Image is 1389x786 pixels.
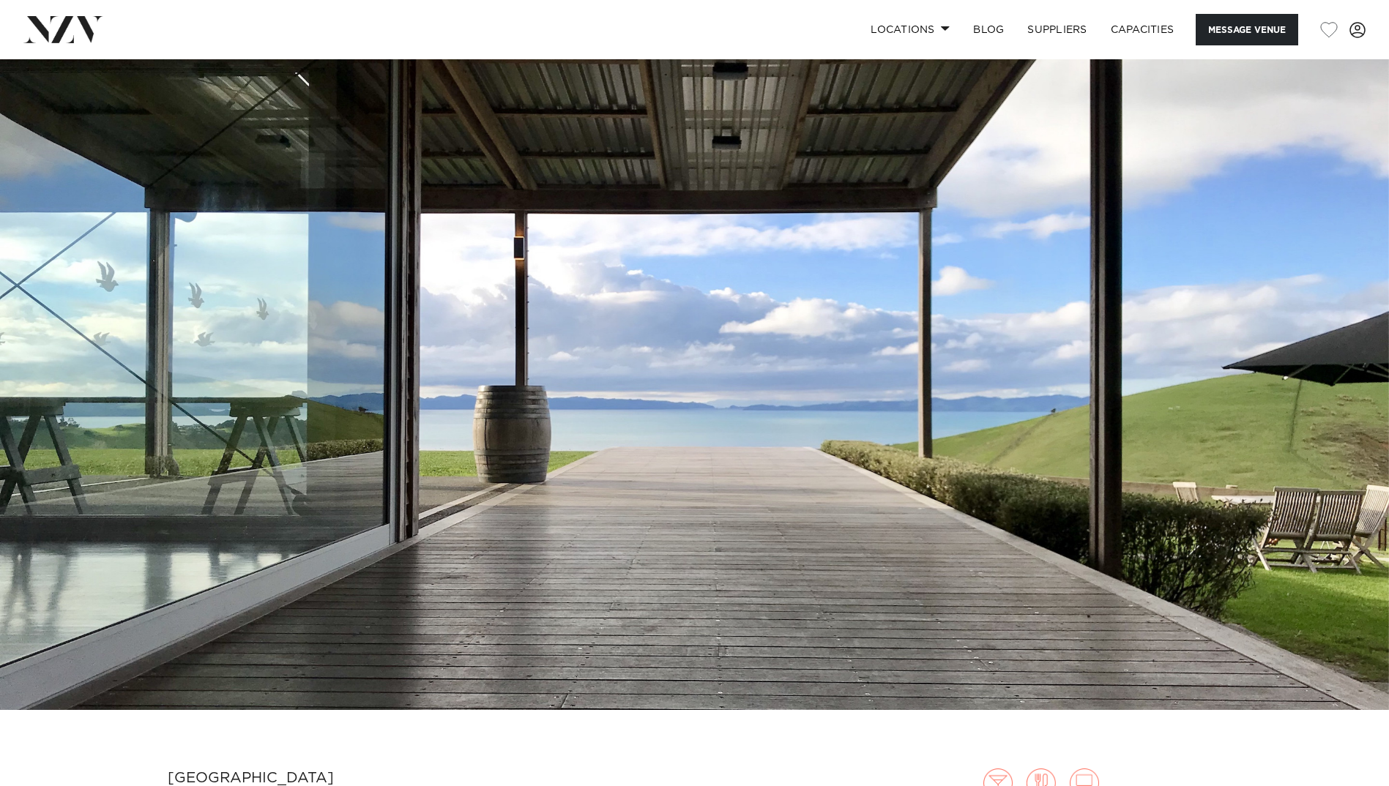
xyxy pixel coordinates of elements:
[23,16,103,42] img: nzv-logo.png
[1196,14,1298,45] button: Message Venue
[1099,14,1186,45] a: Capacities
[1016,14,1098,45] a: SUPPLIERS
[859,14,961,45] a: Locations
[961,14,1016,45] a: BLOG
[168,771,334,785] small: [GEOGRAPHIC_DATA]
